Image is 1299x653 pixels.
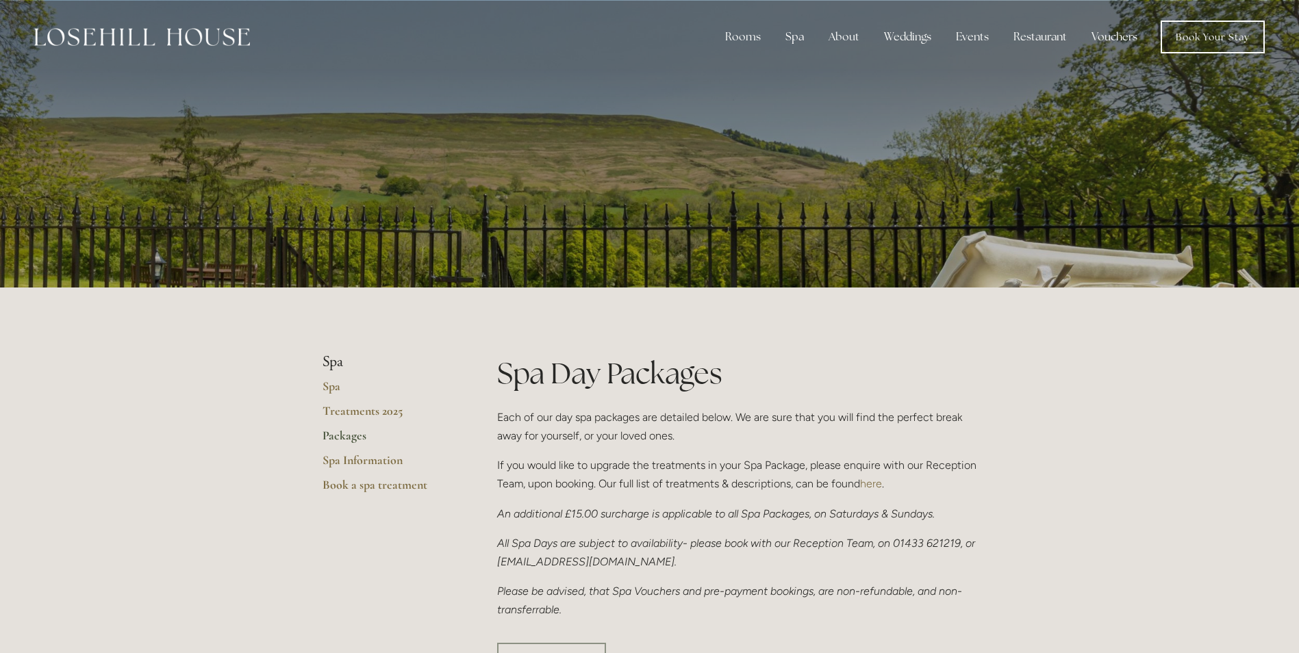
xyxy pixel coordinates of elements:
em: Please be advised, that Spa Vouchers and pre-payment bookings, are non-refundable, and non-transf... [497,585,962,616]
li: Spa [323,353,453,371]
div: Spa [774,23,815,51]
a: here [860,477,882,490]
a: Vouchers [1081,23,1148,51]
a: Book Your Stay [1161,21,1265,53]
a: Treatments 2025 [323,403,453,428]
a: Book a spa treatment [323,477,453,502]
a: Packages [323,428,453,452]
div: Rooms [714,23,772,51]
p: Each of our day spa packages are detailed below. We are sure that you will find the perfect break... [497,408,977,445]
div: About [818,23,870,51]
div: Events [945,23,1000,51]
div: Restaurant [1002,23,1078,51]
p: If you would like to upgrade the treatments in your Spa Package, please enquire with our Receptio... [497,456,977,493]
div: Weddings [873,23,942,51]
em: All Spa Days are subject to availability- please book with our Reception Team, on 01433 621219, o... [497,537,978,568]
a: Spa Information [323,452,453,477]
img: Losehill House [34,28,250,46]
h1: Spa Day Packages [497,353,977,394]
em: An additional £15.00 surcharge is applicable to all Spa Packages, on Saturdays & Sundays. [497,507,935,520]
a: Spa [323,379,453,403]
